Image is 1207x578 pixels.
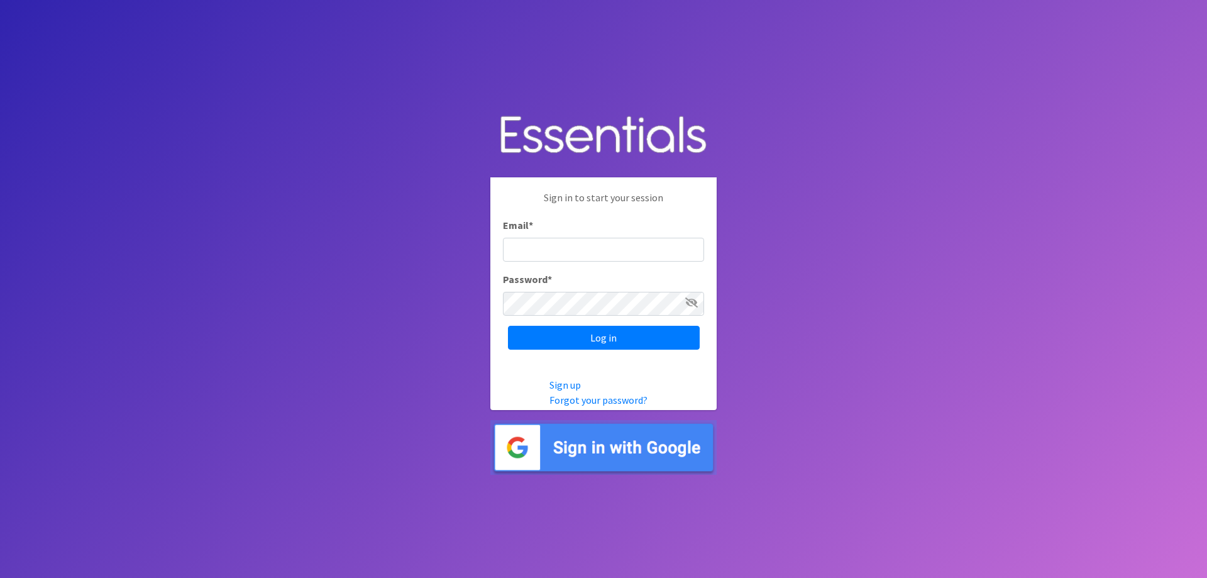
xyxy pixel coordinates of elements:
[503,190,704,218] p: Sign in to start your session
[503,272,552,287] label: Password
[490,420,717,475] img: Sign in with Google
[549,379,581,391] a: Sign up
[508,326,700,350] input: Log in
[548,273,552,286] abbr: required
[529,219,533,231] abbr: required
[549,394,648,406] a: Forgot your password?
[490,103,717,168] img: Human Essentials
[503,218,533,233] label: Email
